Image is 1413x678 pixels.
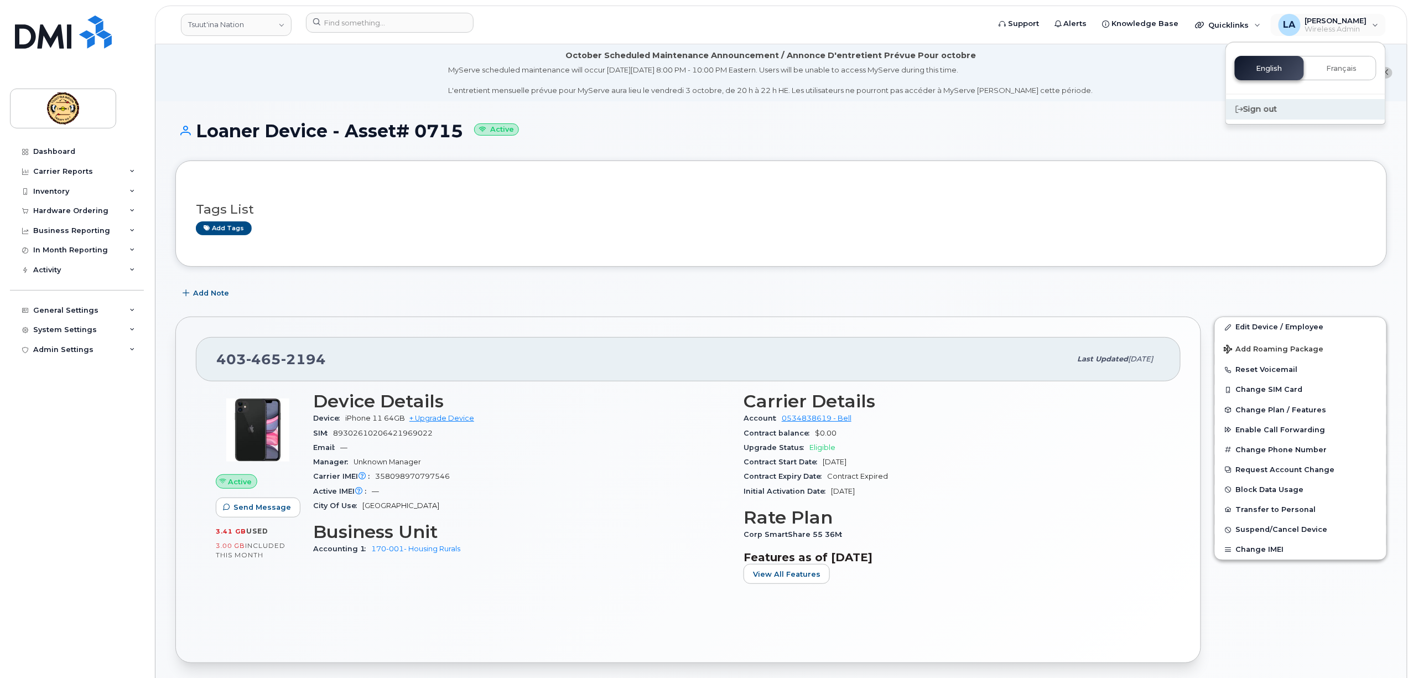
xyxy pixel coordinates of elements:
[809,443,835,452] span: Eligible
[313,414,345,422] span: Device
[1215,317,1386,337] a: Edit Device / Employee
[1215,500,1386,520] button: Transfer to Personal
[782,414,851,422] a: 0534838619 - Bell
[233,502,291,513] span: Send Message
[246,527,268,535] span: used
[313,458,354,466] span: Manager
[371,545,460,553] a: 170-001- Housing Rurals
[216,351,326,368] span: 403
[246,351,281,368] span: 465
[1236,426,1326,434] span: Enable Call Forwarding
[313,522,730,542] h3: Business Unit
[1327,64,1357,73] span: Français
[1226,99,1385,120] div: Sign out
[216,542,245,550] span: 3.00 GB
[1215,540,1386,560] button: Change IMEI
[313,545,371,553] span: Accounting 1
[1215,360,1386,380] button: Reset Voicemail
[744,564,830,584] button: View All Features
[815,429,837,437] span: $0.00
[193,288,229,298] span: Add Note
[744,472,827,480] span: Contract Expiry Date
[196,203,1367,216] h3: Tags List
[744,414,782,422] span: Account
[474,123,519,136] small: Active
[281,351,326,368] span: 2194
[216,541,285,560] span: included this month
[744,458,823,466] span: Contract Start Date
[1215,400,1386,420] button: Change Plan / Features
[313,487,372,495] span: Active IMEI
[175,283,238,303] button: Add Note
[744,551,1161,564] h3: Features as of [DATE]
[1215,380,1386,400] button: Change SIM Card
[1129,355,1154,363] span: [DATE]
[744,530,848,539] span: Corp SmartShare 55 36M
[354,458,421,466] span: Unknown Manager
[744,487,831,495] span: Initial Activation Date
[313,472,375,480] span: Carrier IMEI
[1215,520,1386,540] button: Suspend/Cancel Device
[228,477,252,487] span: Active
[313,429,333,437] span: SIM
[744,391,1161,411] h3: Carrier Details
[216,527,246,535] span: 3.41 GB
[744,508,1161,527] h3: Rate Plan
[1078,355,1129,363] span: Last updated
[340,443,347,452] span: —
[753,569,820,579] span: View All Features
[375,472,450,480] span: 358098970797546
[744,443,809,452] span: Upgrade Status
[1215,480,1386,500] button: Block Data Usage
[225,397,291,463] img: iPhone_11.jpg
[345,414,405,422] span: iPhone 11 64GB
[333,429,433,437] span: 89302610206421969022
[565,50,976,61] div: October Scheduled Maintenance Announcement / Annonce D'entretient Prévue Pour octobre
[1215,440,1386,460] button: Change Phone Number
[216,498,300,517] button: Send Message
[1215,337,1386,360] button: Add Roaming Package
[744,429,815,437] span: Contract balance
[372,487,379,495] span: —
[827,472,888,480] span: Contract Expired
[449,65,1093,96] div: MyServe scheduled maintenance will occur [DATE][DATE] 8:00 PM - 10:00 PM Eastern. Users will be u...
[313,391,730,411] h3: Device Details
[1224,345,1324,355] span: Add Roaming Package
[1236,526,1328,534] span: Suspend/Cancel Device
[313,501,362,510] span: City Of Use
[1236,406,1327,414] span: Change Plan / Features
[313,443,340,452] span: Email
[196,221,252,235] a: Add tags
[409,414,474,422] a: + Upgrade Device
[175,121,1387,141] h1: Loaner Device - Asset# 0715
[1215,420,1386,440] button: Enable Call Forwarding
[1215,460,1386,480] button: Request Account Change
[823,458,846,466] span: [DATE]
[362,501,439,510] span: [GEOGRAPHIC_DATA]
[831,487,855,495] span: [DATE]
